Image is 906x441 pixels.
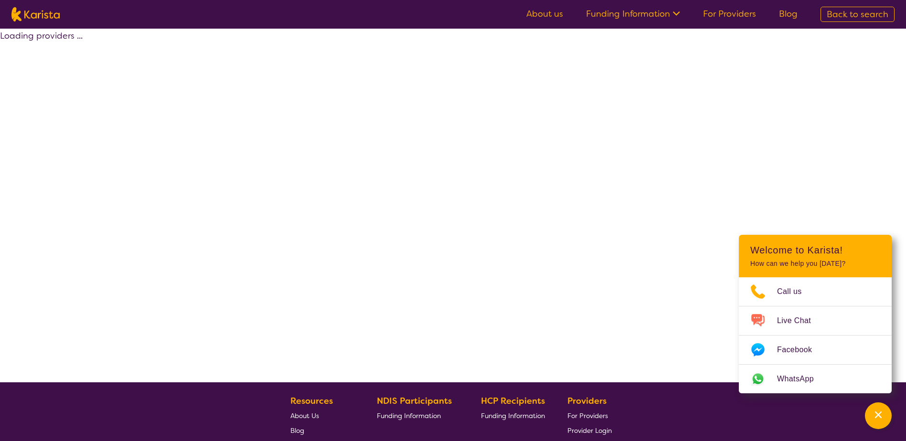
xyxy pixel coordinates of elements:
a: Web link opens in a new tab. [739,365,892,393]
span: Funding Information [377,411,441,420]
a: Provider Login [567,423,612,438]
p: How can we help you [DATE]? [750,260,880,268]
a: About Us [290,408,354,423]
span: Back to search [827,9,888,20]
b: HCP Recipients [481,395,545,407]
span: Blog [290,426,304,435]
span: Call us [777,284,813,299]
a: For Providers [567,408,612,423]
a: Funding Information [377,408,459,423]
span: Live Chat [777,314,822,328]
a: For Providers [703,8,756,20]
button: Channel Menu [865,402,892,429]
a: Funding Information [586,8,680,20]
span: WhatsApp [777,372,825,386]
a: Funding Information [481,408,545,423]
span: Funding Information [481,411,545,420]
span: For Providers [567,411,608,420]
a: Blog [290,423,354,438]
a: About us [526,8,563,20]
span: Facebook [777,343,823,357]
div: Channel Menu [739,235,892,393]
b: Resources [290,395,333,407]
b: Providers [567,395,607,407]
h2: Welcome to Karista! [750,244,880,256]
b: NDIS Participants [377,395,452,407]
span: About Us [290,411,319,420]
ul: Choose channel [739,277,892,393]
a: Back to search [821,7,895,22]
span: Provider Login [567,426,612,435]
img: Karista logo [11,7,60,21]
a: Blog [779,8,798,20]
